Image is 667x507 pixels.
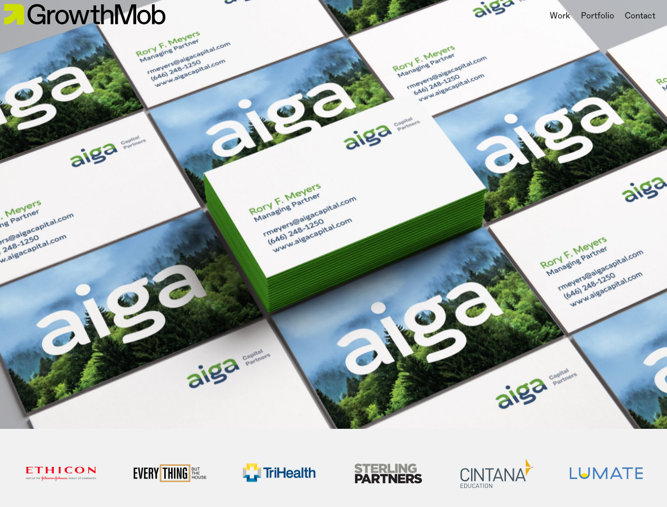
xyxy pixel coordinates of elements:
[625,10,655,23] a: Contact
[448,446,547,504] a: Cintana-logo-full
[12,452,110,498] a: ethicon-logo
[461,458,534,488] img: Home 5
[581,10,614,23] a: Portfolio
[544,7,661,25] nav: Main nav
[134,464,207,482] img: Home 2
[550,10,570,23] a: Work
[557,455,656,496] a: Lumate-Logo-lt
[570,467,643,480] img: Home 6
[230,446,328,504] a: TriHealth-Logo
[339,448,438,503] a: sterling-partners-logo
[242,458,316,487] img: Home 3
[352,461,425,486] img: Home 4
[24,465,98,482] img: Home 1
